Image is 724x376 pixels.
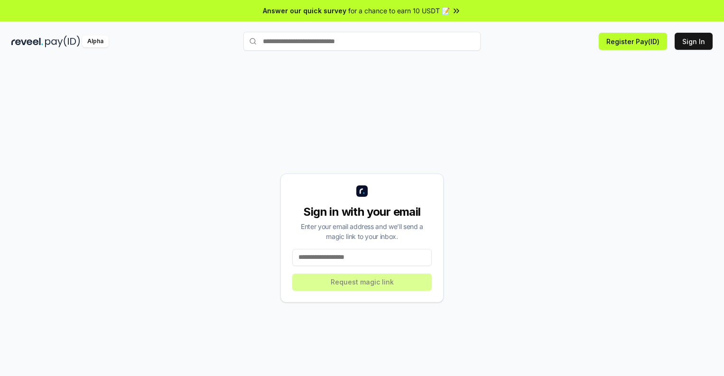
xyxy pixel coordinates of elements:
div: Alpha [82,36,109,47]
button: Sign In [675,33,713,50]
img: logo_small [356,185,368,197]
img: pay_id [45,36,80,47]
span: for a chance to earn 10 USDT 📝 [348,6,450,16]
button: Register Pay(ID) [599,33,667,50]
div: Sign in with your email [292,204,432,220]
div: Enter your email address and we’ll send a magic link to your inbox. [292,221,432,241]
span: Answer our quick survey [263,6,346,16]
img: reveel_dark [11,36,43,47]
